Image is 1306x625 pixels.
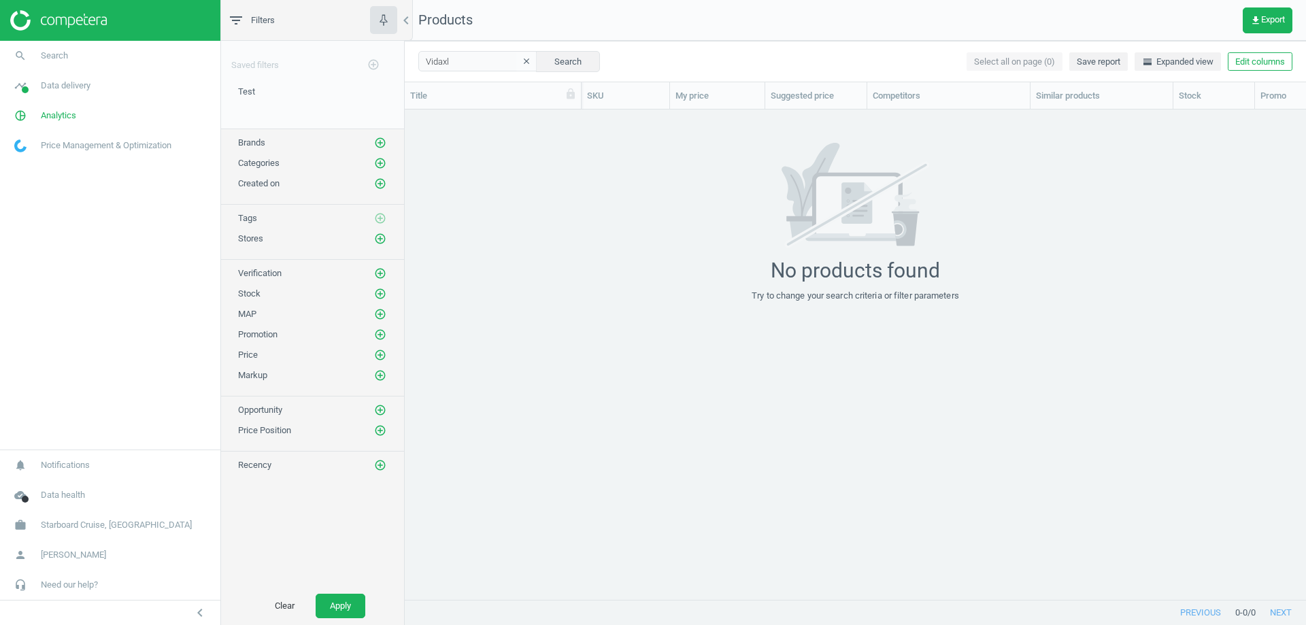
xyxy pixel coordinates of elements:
div: Stock [1179,90,1249,102]
span: Price Management & Optimization [41,139,171,152]
span: Created on [238,178,280,188]
div: No products found [771,258,940,283]
i: horizontal_split [1142,56,1153,67]
span: Markup [238,370,267,380]
span: Price [238,350,258,360]
img: ajHJNr6hYgQAAAAASUVORK5CYII= [10,10,107,31]
i: add_circle_outline [374,328,386,341]
i: pie_chart_outlined [7,103,33,129]
i: person [7,542,33,568]
button: Apply [316,594,365,618]
button: add_circle_outline [373,328,387,341]
i: clear [522,56,531,66]
span: Brands [238,137,265,148]
i: add_circle_outline [374,308,386,320]
span: Verification [238,268,282,278]
button: Edit columns [1228,52,1292,71]
i: add_circle_outline [374,424,386,437]
div: Similar products [1036,90,1167,102]
button: chevron_left [183,604,217,622]
span: Stores [238,233,263,243]
i: add_circle_outline [374,288,386,300]
i: chevron_left [398,12,414,29]
button: add_circle_outline [373,212,387,225]
i: cloud_done [7,482,33,508]
span: Promotion [238,329,278,339]
i: headset_mic [7,572,33,598]
i: add_circle_outline [374,267,386,280]
span: Need our help? [41,579,98,591]
span: Stock [238,288,261,299]
i: add_circle_outline [374,157,386,169]
i: add_circle_outline [374,459,386,471]
button: add_circle_outline [373,177,387,190]
span: [PERSON_NAME] [41,549,106,561]
i: add_circle_outline [374,137,386,149]
button: horizontal_splitExpanded view [1135,52,1221,71]
button: add_circle_outline [373,267,387,280]
i: timeline [7,73,33,99]
span: Select all on page (0) [974,56,1055,68]
i: notifications [7,452,33,478]
button: add_circle_outline [373,156,387,170]
i: add_circle_outline [374,349,386,361]
button: get_appExport [1243,7,1292,33]
span: Search [41,50,68,62]
i: add_circle_outline [367,58,380,71]
span: Data delivery [41,80,90,92]
span: Opportunity [238,405,282,415]
i: filter_list [228,12,244,29]
i: search [7,43,33,69]
button: add_circle_outline [373,458,387,472]
span: 0 - 0 [1235,607,1248,619]
div: My price [675,90,759,102]
i: add_circle_outline [374,178,386,190]
div: SKU [587,90,664,102]
img: 7171a7ce662e02b596aeec34d53f281b.svg [756,143,956,248]
button: Search [536,51,600,71]
span: Price Position [238,425,291,435]
input: SKU/Title search [418,51,537,71]
button: next [1256,601,1306,625]
button: add_circle_outline [360,51,387,79]
i: add_circle_outline [374,233,386,245]
i: add_circle_outline [374,404,386,416]
span: Expanded view [1142,56,1213,68]
div: Saved filters [221,41,404,79]
span: Test [238,86,255,97]
i: chevron_left [192,605,208,621]
span: Analytics [41,109,76,122]
div: Try to change your search criteria or filter parameters [752,290,959,302]
i: work [7,512,33,538]
span: MAP [238,309,256,319]
button: clear [516,52,537,71]
button: Select all on page (0) [967,52,1062,71]
button: add_circle_outline [373,136,387,150]
span: Starboard Cruise, [GEOGRAPHIC_DATA] [41,519,192,531]
button: previous [1166,601,1235,625]
span: Recency [238,460,271,470]
button: Save report [1069,52,1128,71]
button: Clear [261,594,309,618]
div: Suggested price [771,90,861,102]
span: Tags [238,213,257,223]
button: add_circle_outline [373,307,387,321]
span: Data health [41,489,85,501]
img: wGWNvw8QSZomAAAAABJRU5ErkJggg== [14,139,27,152]
div: Title [410,90,575,102]
button: add_circle_outline [373,403,387,417]
button: add_circle_outline [373,232,387,246]
button: add_circle_outline [373,348,387,362]
i: add_circle_outline [374,369,386,382]
span: Export [1250,15,1285,26]
button: add_circle_outline [373,424,387,437]
i: get_app [1250,15,1261,26]
div: grid [405,109,1306,589]
span: Save report [1077,56,1120,68]
button: add_circle_outline [373,287,387,301]
span: Products [418,12,473,28]
span: / 0 [1248,607,1256,619]
span: Filters [251,14,275,27]
div: Competitors [873,90,1024,102]
span: Notifications [41,459,90,471]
